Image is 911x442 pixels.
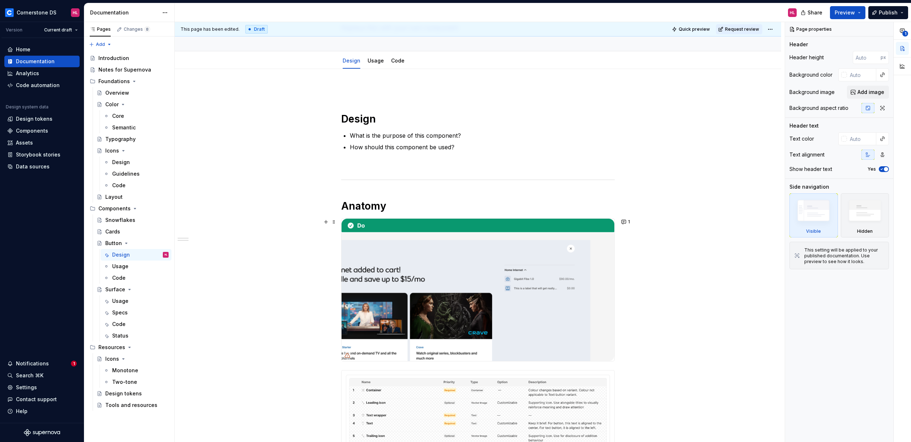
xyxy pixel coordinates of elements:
div: Color [105,101,119,108]
button: 1 [619,217,633,227]
p: px [881,55,886,60]
div: Tools and resources [105,402,157,409]
div: Components [16,127,48,134]
div: Design [112,251,130,258]
input: Auto [847,132,876,145]
div: Changes [124,26,150,32]
input: Auto [853,51,881,64]
span: Request review [725,26,759,32]
div: Background color [789,71,832,78]
a: Core [101,110,171,122]
div: Foundations [98,78,130,85]
div: Side navigation [789,183,829,190]
h1: Design [341,112,615,125]
div: Visible [806,228,821,234]
a: Color [94,99,171,110]
a: Overview [94,87,171,99]
div: Visible [789,193,838,237]
div: Code [388,53,407,68]
div: Search ⌘K [16,372,43,379]
span: This page has been edited. [181,26,240,32]
div: Notes for Supernova [98,66,151,73]
a: Code [101,318,171,330]
div: Icons [105,355,119,362]
div: Guidelines [112,170,140,177]
img: c3019341-c077-43c8-8ea9-c5cf61c45a31.png [5,8,14,17]
button: Preview [830,6,865,19]
button: Search ⌘K [4,370,80,381]
p: What is the purpose of this component? [350,131,615,140]
button: Cornerstone DSHL [1,5,82,20]
span: 1 [628,219,630,225]
a: Usage [368,57,384,64]
button: Request review [716,24,762,34]
a: Typography [94,133,171,145]
div: Notifications [16,360,49,367]
a: Layout [94,191,171,203]
div: Cornerstone DS [17,9,56,16]
a: Monotone [101,365,171,376]
div: Core [112,112,124,120]
div: Background image [789,89,835,96]
a: Documentation [4,56,80,67]
div: Usage [112,297,128,305]
a: Design tokens [94,388,171,399]
div: Design tokens [105,390,142,397]
button: Add [87,39,114,50]
div: Typography [105,136,136,143]
span: Preview [835,9,855,16]
span: Share [808,9,822,16]
div: Code [112,182,126,189]
a: Introduction [87,52,171,64]
div: Semantic [112,124,136,131]
div: Analytics [16,70,39,77]
p: How should this component be used? [350,143,615,151]
a: Two-tone [101,376,171,388]
a: Components [4,125,80,137]
a: Code [101,272,171,284]
div: This setting will be applied to your published documentation. Use preview to see how it looks. [804,247,884,265]
div: Components [98,205,131,212]
button: Current draft [41,25,81,35]
a: Usage [101,295,171,307]
div: HL [790,10,795,16]
img: 452cf2cf-1f88-4605-a3d4-f389da7e124b.png [342,219,614,361]
div: Specs [112,309,128,316]
input: Auto [847,68,876,81]
a: Design tokens [4,113,80,125]
div: Usage [112,263,128,270]
div: Usage [365,53,387,68]
div: Status [112,332,128,339]
a: Status [101,330,171,342]
div: Design system data [6,104,48,110]
a: Code [391,57,404,64]
a: Notes for Supernova [87,64,171,76]
button: Quick preview [670,24,713,34]
div: Header height [789,54,824,61]
a: Settings [4,382,80,393]
span: Current draft [44,27,72,33]
span: 1 [71,361,77,366]
div: Overview [105,89,129,96]
div: Storybook stories [16,151,60,158]
svg: Supernova Logo [24,429,60,436]
a: Semantic [101,122,171,133]
a: Button [94,237,171,249]
div: Version [6,27,22,33]
div: Cards [105,228,120,235]
div: Design [340,53,363,68]
div: Components [87,203,171,214]
div: Data sources [16,163,50,170]
div: Pages [90,26,111,32]
span: 8 [144,26,150,32]
div: Resources [98,344,125,351]
div: Two-tone [112,378,137,386]
a: Usage [101,261,171,272]
a: Code automation [4,80,80,91]
a: Home [4,44,80,55]
div: Documentation [16,58,55,65]
button: Add image [847,86,889,99]
button: Notifications1 [4,358,80,369]
div: Show header text [789,166,832,173]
